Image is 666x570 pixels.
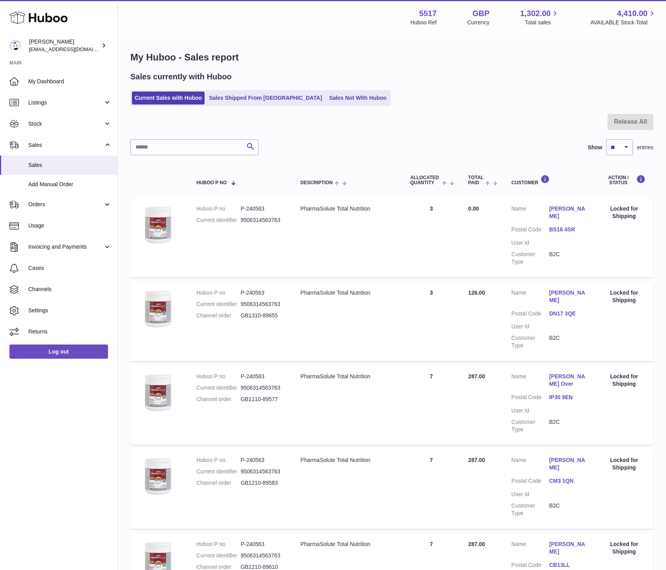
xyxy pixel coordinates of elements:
[132,92,205,104] a: Current Sales with Huboo
[138,205,177,244] img: 55171654161492.png
[603,205,646,220] div: Locked for Shipping
[241,479,285,487] dd: GB1210-89583
[617,8,648,19] span: 4,410.00
[28,181,112,188] span: Add Manual Order
[28,120,103,128] span: Stock
[549,418,587,433] dd: B2C
[549,456,587,471] a: [PERSON_NAME]
[300,456,395,464] div: PharmaSolute Total Nutrition
[241,541,285,548] dd: P-240563
[603,541,646,555] div: Locked for Shipping
[196,396,240,403] dt: Channel order
[29,46,115,52] span: [EMAIL_ADDRESS][DOMAIN_NAME]
[9,345,108,359] a: Log out
[138,289,177,328] img: 55171654161492.png
[410,175,440,185] span: ALLOCATED Quantity
[468,457,485,463] span: 287.00
[511,205,549,222] dt: Name
[28,328,112,335] span: Returns
[549,541,587,555] a: [PERSON_NAME]
[637,144,653,151] span: entries
[241,312,285,319] dd: GB1310-89655
[241,384,285,392] dd: 9506314563763
[468,175,483,185] span: Total paid
[28,243,103,251] span: Invoicing and Payments
[403,281,461,361] td: 3
[511,373,549,390] dt: Name
[511,502,549,517] dt: Customer Type
[138,456,177,496] img: 55171654161492.png
[603,289,646,304] div: Locked for Shipping
[28,78,112,85] span: My Dashboard
[549,334,587,349] dd: B2C
[549,226,587,233] a: BS16 4SR
[468,290,485,296] span: 126.00
[196,384,240,392] dt: Current identifier
[28,286,112,293] span: Channels
[196,205,240,213] dt: Huboo P no
[511,175,587,185] div: Customer
[549,373,587,388] a: [PERSON_NAME] Over
[549,394,587,401] a: IP30 9EN
[241,552,285,559] dd: 9506314563763
[28,99,103,106] span: Listings
[241,205,285,213] dd: P-240563
[468,205,479,212] span: 0.00
[549,477,587,485] a: CM3 1QN
[28,264,112,272] span: Cases
[29,38,100,53] div: [PERSON_NAME]
[403,197,461,277] td: 3
[410,19,437,26] div: Huboo Ref
[549,289,587,304] a: [PERSON_NAME]
[130,71,232,82] h2: Sales currently with Huboo
[196,479,240,487] dt: Channel order
[511,541,549,557] dt: Name
[511,226,549,235] dt: Postal Code
[241,289,285,297] dd: P-240563
[196,552,240,559] dt: Current identifier
[603,373,646,388] div: Locked for Shipping
[196,180,227,185] span: Huboo P no
[588,144,602,151] label: Show
[590,8,657,26] a: 4,410.00 AVAILABLE Stock Total
[196,373,240,380] dt: Huboo P no
[525,19,560,26] span: Total sales
[472,8,489,19] strong: GBP
[206,92,325,104] a: Sales Shipped From [GEOGRAPHIC_DATA]
[300,205,395,213] div: PharmaSolute Total Nutrition
[196,468,240,475] dt: Current identifier
[326,92,389,104] a: Sales Not With Huboo
[28,141,103,149] span: Sales
[196,541,240,548] dt: Huboo P no
[549,251,587,266] dd: B2C
[300,180,333,185] span: Description
[511,407,549,414] dt: User Id
[403,365,461,445] td: 7
[28,307,112,314] span: Settings
[403,449,461,528] td: 7
[549,502,587,517] dd: B2C
[241,373,285,380] dd: P-240563
[300,541,395,548] div: PharmaSolute Total Nutrition
[511,251,549,266] dt: Customer Type
[520,8,560,26] a: 1,302.00 Total sales
[520,8,551,19] span: 1,302.00
[241,456,285,464] dd: P-240563
[511,394,549,403] dt: Postal Code
[196,301,240,308] dt: Current identifier
[241,301,285,308] dd: 9506314563763
[28,161,112,169] span: Sales
[419,8,437,19] strong: 5517
[196,289,240,297] dt: Huboo P no
[130,51,653,64] h1: My Huboo - Sales report
[603,456,646,471] div: Locked for Shipping
[511,310,549,319] dt: Postal Code
[300,289,395,297] div: PharmaSolute Total Nutrition
[28,201,103,208] span: Orders
[28,222,112,229] span: Usage
[241,396,285,403] dd: GB1110-89577
[511,491,549,498] dt: User Id
[467,19,490,26] div: Currency
[603,175,646,185] div: Action / Status
[549,205,587,220] a: [PERSON_NAME]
